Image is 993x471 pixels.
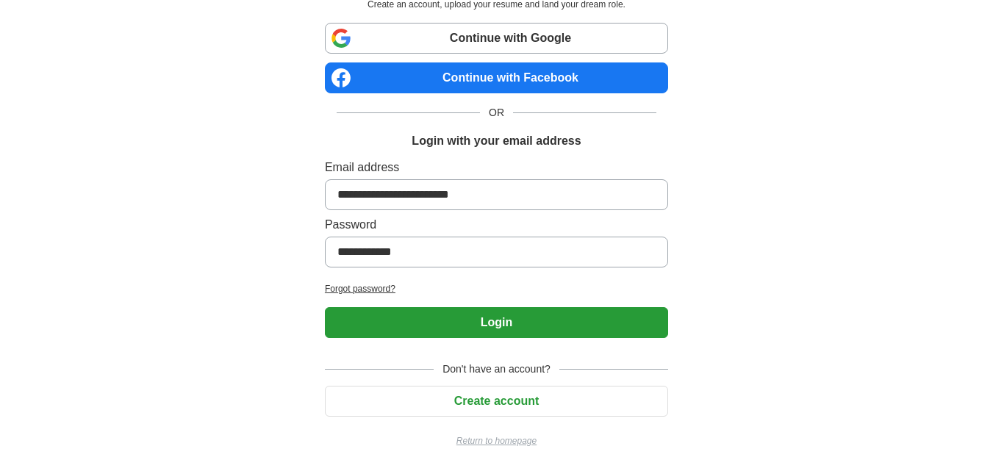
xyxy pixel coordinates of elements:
button: Login [325,307,668,338]
button: Create account [325,386,668,417]
label: Password [325,216,668,234]
a: Forgot password? [325,282,668,295]
a: Continue with Facebook [325,62,668,93]
span: Don't have an account? [434,362,559,377]
label: Email address [325,159,668,176]
h1: Login with your email address [412,132,581,150]
a: Create account [325,395,668,407]
a: Return to homepage [325,434,668,447]
span: OR [480,105,513,121]
a: Continue with Google [325,23,668,54]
